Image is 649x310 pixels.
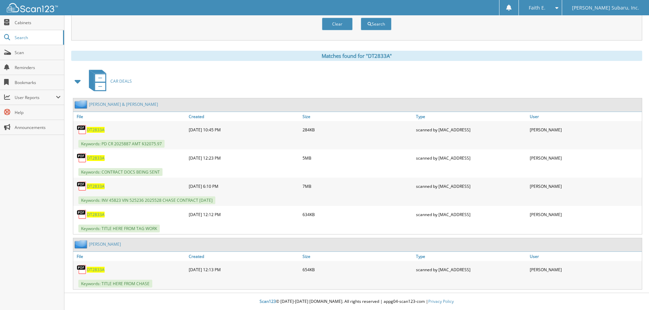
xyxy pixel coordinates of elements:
a: File [73,252,187,261]
div: [DATE] 12:12 PM [187,208,301,221]
span: Cabinets [15,20,61,26]
span: Announcements [15,125,61,130]
span: CAR DEALS [110,78,132,84]
a: DT2833A [87,267,105,273]
a: File [73,112,187,121]
div: Matches found for "DT2833A" [71,51,642,61]
div: [DATE] 6:10 PM [187,179,301,193]
div: 5MB [301,151,415,165]
div: scanned by [MAC_ADDRESS] [414,179,528,193]
div: 634KB [301,208,415,221]
span: Keywords: TITLE HERE FROM TAG WORK [78,225,160,232]
div: scanned by [MAC_ADDRESS] [414,263,528,276]
div: [DATE] 12:23 PM [187,151,301,165]
div: [PERSON_NAME] [528,123,642,136]
img: PDF.png [77,153,87,163]
div: [PERSON_NAME] [528,179,642,193]
button: Search [361,18,391,30]
span: Scan [15,50,61,55]
div: scanned by [MAC_ADDRESS] [414,151,528,165]
span: Reminders [15,65,61,70]
div: [DATE] 10:45 PM [187,123,301,136]
img: folder2.png [75,100,89,109]
div: 7MB [301,179,415,193]
a: Type [414,252,528,261]
span: Keywords: CONTRACT DOCS BEING SENT [78,168,163,176]
div: 284KB [301,123,415,136]
a: Created [187,252,301,261]
button: Clear [322,18,353,30]
img: PDF.png [77,264,87,275]
img: PDF.png [77,125,87,135]
a: User [528,252,642,261]
span: Search [15,35,60,40]
a: DT2833A [87,127,105,133]
div: © [DATE]-[DATE] [DOMAIN_NAME]. All rights reserved | appg04-scan123-com | [64,293,649,310]
div: 654KB [301,263,415,276]
span: Help [15,110,61,115]
a: User [528,112,642,121]
div: [PERSON_NAME] [528,151,642,165]
a: DT2833A [87,155,105,161]
span: Keywords: INV 45823 VIN 525236 2025528 CHASE CONTRACT [DATE] [78,196,215,204]
div: scanned by [MAC_ADDRESS] [414,208,528,221]
img: PDF.png [77,181,87,191]
a: Size [301,252,415,261]
a: Size [301,112,415,121]
div: [DATE] 12:13 PM [187,263,301,276]
span: Bookmarks [15,80,61,85]
iframe: Chat Widget [615,277,649,310]
a: Type [414,112,528,121]
span: Keywords: TITLE HERE FROM CHASE [78,280,152,288]
span: Faith E. [529,6,545,10]
img: PDF.png [77,209,87,219]
span: User Reports [15,95,56,100]
a: [PERSON_NAME] & [PERSON_NAME] [89,101,158,107]
img: folder2.png [75,240,89,248]
a: Created [187,112,301,121]
a: [PERSON_NAME] [89,241,121,247]
span: [PERSON_NAME] Subaru, Inc. [572,6,639,10]
div: [PERSON_NAME] [528,208,642,221]
a: DT2833A [87,183,105,189]
span: Keywords: PD CR 2025887 AMT $32075.97 [78,140,165,148]
a: DT2833A [87,212,105,217]
a: Privacy Policy [428,298,454,304]
div: scanned by [MAC_ADDRESS] [414,123,528,136]
span: Scan123 [260,298,276,304]
a: CAR DEALS [85,68,132,95]
img: scan123-logo-white.svg [7,3,58,12]
div: [PERSON_NAME] [528,263,642,276]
